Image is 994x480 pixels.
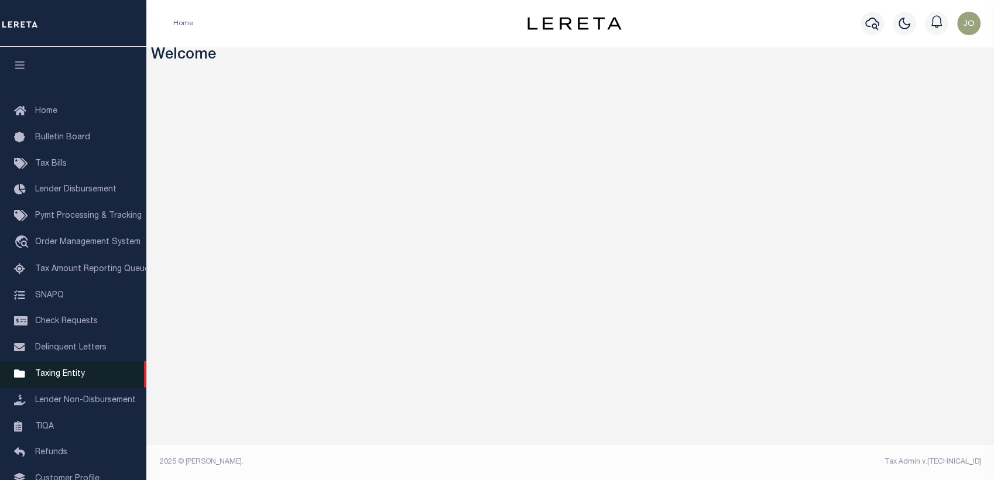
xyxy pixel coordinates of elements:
[35,265,149,273] span: Tax Amount Reporting Queue
[173,18,193,29] li: Home
[35,317,98,325] span: Check Requests
[35,133,90,142] span: Bulletin Board
[35,107,57,115] span: Home
[957,12,981,35] img: svg+xml;base64,PHN2ZyB4bWxucz0iaHR0cDovL3d3dy53My5vcmcvMjAwMC9zdmciIHBvaW50ZXItZXZlbnRzPSJub25lIi...
[35,212,142,220] span: Pymt Processing & Tracking
[151,457,571,467] div: 2025 © [PERSON_NAME].
[35,238,140,246] span: Order Management System
[35,186,116,194] span: Lender Disbursement
[35,344,107,352] span: Delinquent Letters
[35,448,67,457] span: Refunds
[35,422,54,430] span: TIQA
[35,396,136,404] span: Lender Non-Disbursement
[579,457,981,467] div: Tax Admin v.[TECHNICAL_ID]
[35,370,85,378] span: Taxing Entity
[151,47,990,65] h3: Welcome
[527,17,621,30] img: logo-dark.svg
[14,235,33,251] i: travel_explore
[35,291,64,299] span: SNAPQ
[35,160,67,168] span: Tax Bills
